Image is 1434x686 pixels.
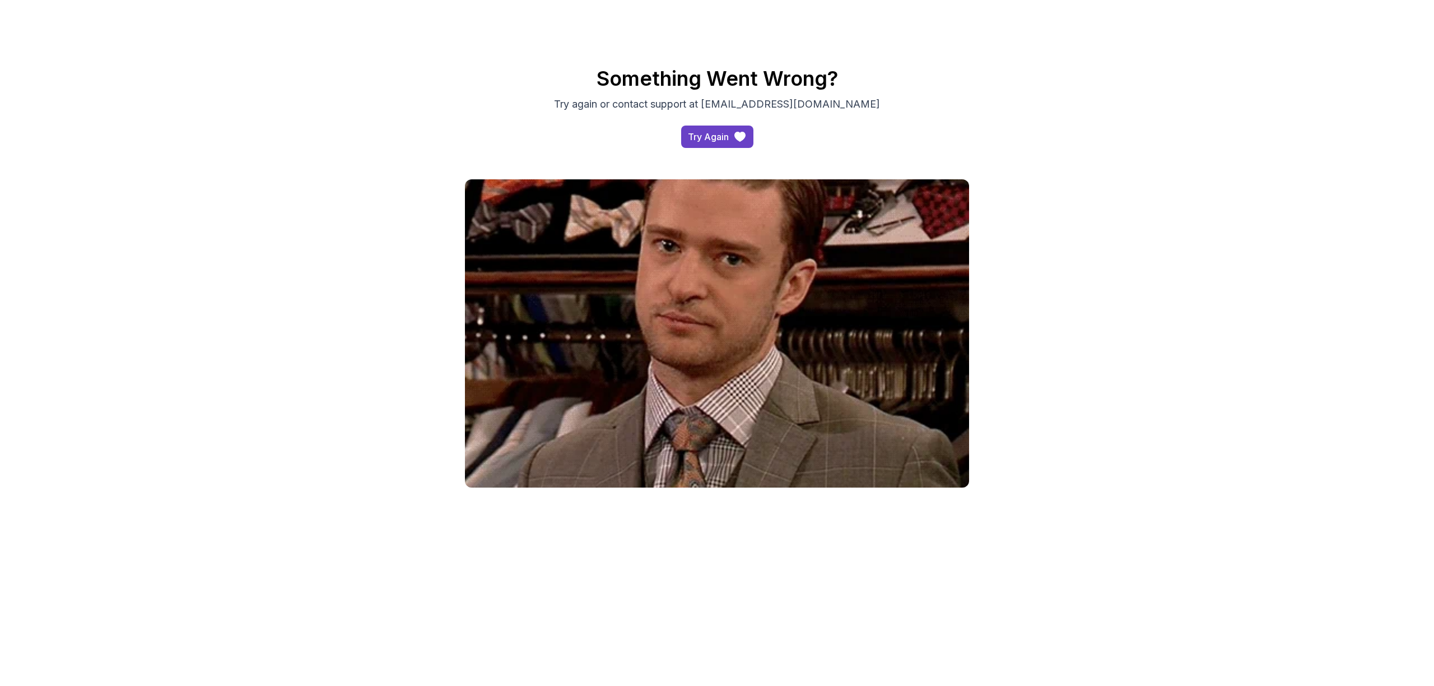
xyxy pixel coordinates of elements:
p: Try again or contact support at [EMAIL_ADDRESS][DOMAIN_NAME] [529,96,905,112]
a: access-dashboard [681,126,753,148]
button: Try Again [681,126,753,148]
img: gif [465,179,969,488]
h2: Something Went Wrong? [325,67,1109,90]
div: Try Again [688,130,729,143]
